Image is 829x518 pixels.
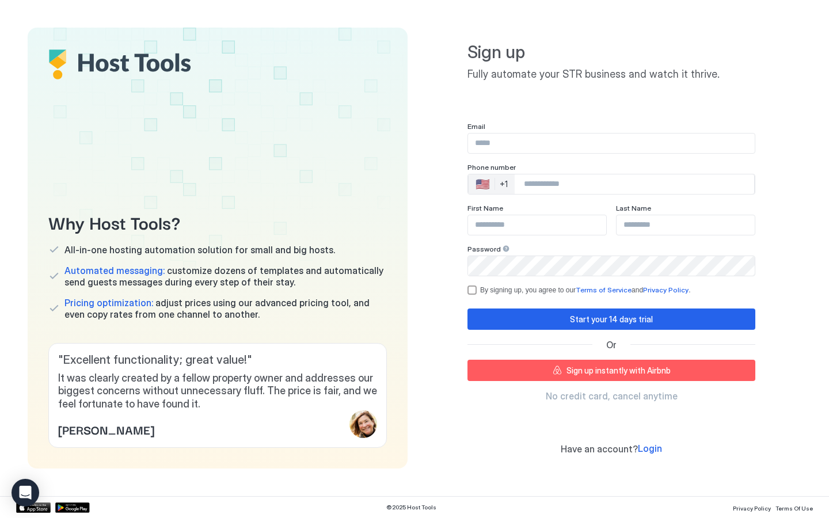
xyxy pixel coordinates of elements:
[515,174,754,195] input: Phone Number input
[467,360,755,381] button: Sign up instantly with Airbnb
[500,179,508,189] div: +1
[386,504,436,511] span: © 2025 Host Tools
[58,421,154,438] span: [PERSON_NAME]
[469,174,515,194] div: Countries button
[12,479,39,506] div: Open Intercom Messenger
[467,204,503,212] span: First Name
[16,502,51,513] a: App Store
[64,265,387,288] span: customize dozens of templates and automatically send guests messages during every step of their s...
[616,204,651,212] span: Last Name
[638,443,662,455] a: Login
[467,68,755,81] span: Fully automate your STR business and watch it thrive.
[467,41,755,63] span: Sign up
[546,390,678,402] span: No credit card, cancel anytime
[775,505,813,512] span: Terms Of Use
[64,297,387,320] span: adjust prices using our advanced pricing tool, and even copy rates from one channel to another.
[349,410,377,438] div: profile
[467,122,485,131] span: Email
[468,256,755,276] input: Input Field
[467,245,501,253] span: Password
[606,339,617,351] span: Or
[64,265,165,276] span: Automated messaging:
[468,134,755,153] input: Input Field
[58,372,377,411] span: It was clearly created by a fellow property owner and addresses our biggest concerns without unne...
[617,215,755,235] input: Input Field
[576,285,632,294] a: Terms of Service
[468,215,606,235] input: Input Field
[643,285,689,294] a: Privacy Policy
[55,502,90,513] a: Google Play Store
[561,443,638,455] span: Have an account?
[64,297,153,308] span: Pricing optimization:
[570,313,653,325] div: Start your 14 days trial
[480,285,755,294] div: By signing up, you agree to our and .
[476,177,490,191] div: 🇺🇸
[733,505,771,512] span: Privacy Policy
[64,244,335,256] span: All-in-one hosting automation solution for small and big hosts.
[566,364,671,376] div: Sign up instantly with Airbnb
[775,501,813,513] a: Terms Of Use
[638,443,662,454] span: Login
[58,353,377,367] span: " Excellent functionality; great value! "
[467,308,755,330] button: Start your 14 days trial
[467,285,755,295] div: termsPrivacy
[48,209,387,235] span: Why Host Tools?
[733,501,771,513] a: Privacy Policy
[467,163,516,172] span: Phone number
